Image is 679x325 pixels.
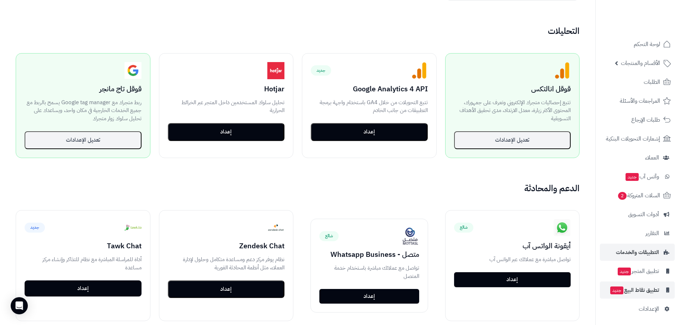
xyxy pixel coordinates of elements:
a: لوحة التحكم [600,36,675,53]
h3: Zendesk Chat [168,242,285,250]
img: Tawk.to [124,219,142,236]
a: تطبيق المتجرجديد [600,263,675,280]
button: إعداد [25,280,142,297]
h2: التحليلات [7,26,588,36]
span: لوحة التحكم [634,39,660,49]
span: شائع [319,231,339,241]
span: العملاء [645,153,659,163]
span: 2 [618,192,627,200]
span: جديد [618,268,631,275]
a: السلات المتروكة2 [600,187,675,204]
p: تحليل سلوك المستخدمين داخل المتجر عبر الخرائط الحرارية [168,98,285,115]
span: شائع [454,223,473,233]
a: تطبيق نقاط البيعجديد [600,281,675,299]
a: إعداد [454,272,571,287]
p: تتبع إحصائيات متجرك الإلكتروني وتعرف على جمهورك، المحتوى الأكثر زيارة، معدل الارتداد، مدى تحقيق ا... [454,98,571,123]
button: إعداد [168,123,285,141]
a: طلبات الإرجاع [600,111,675,128]
h3: Hotjar [168,85,285,93]
span: أدوات التسويق [628,209,659,219]
span: المراجعات والأسئلة [620,96,660,106]
button: تعديل الإعدادات [25,131,142,149]
span: السلات المتروكة [617,191,660,200]
span: التطبيقات والخدمات [616,247,659,257]
button: إعداد [168,280,285,298]
img: Google Analytics 4 API [411,62,428,79]
button: إعداد [311,123,428,141]
a: الطلبات [600,73,675,91]
p: تواصل مع عملائك مباشرة باستخدام خدمة المتصل [319,264,419,280]
h3: أيقونة الواتس آب [454,242,571,250]
h3: Google Analytics 4 API [311,85,428,93]
a: أدوات التسويق [600,206,675,223]
img: WhatsApp [554,219,571,236]
h3: قوقل تاج مانجر [25,85,142,93]
span: الأقسام والمنتجات [621,58,660,68]
img: Zendesk Chat [267,219,284,236]
p: نظام يوفر مركز دعم ومساعدة متكامل وحلول لإدارة العملاء، مثل أنظمة المحادثة الفورية [168,255,285,272]
span: جديد [610,286,623,294]
h3: Tawk Chat [25,242,142,250]
img: Google Tag Manager [124,62,142,79]
span: جديد [626,173,639,181]
span: التقارير [645,228,659,238]
a: إشعارات التحويلات البنكية [600,130,675,147]
div: Open Intercom Messenger [11,297,28,314]
h3: متصل - Whatsapp Business [319,250,419,258]
span: طلبات الإرجاع [631,115,660,125]
button: تعديل الإعدادات [454,131,571,149]
a: وآتس آبجديد [600,168,675,185]
span: إشعارات التحويلات البنكية [606,134,660,144]
a: الإعدادات [600,300,675,318]
a: العملاء [600,149,675,166]
img: logo-2.png [631,5,672,20]
a: المراجعات والأسئلة [600,92,675,110]
span: جديد [25,223,45,233]
a: التقارير [600,225,675,242]
h2: الدعم والمحادثة [7,184,588,193]
img: Hotjar [267,62,284,79]
img: Google Analytics [554,62,571,79]
img: Motassal [402,228,419,245]
p: تتبع التحويلات من خلال GA4 باستخدام واجهة برمجة التطبيقات من جانب الخادم [311,98,428,115]
span: تطبيق نقاط البيع [609,285,659,295]
span: وآتس آب [625,172,659,182]
p: أداة للمراسلة المباشرة مع نظام للتذاكر وإنشاء مركز مساعدة [25,255,142,272]
span: تطبيق المتجر [617,266,659,276]
span: جديد [311,65,331,75]
p: تواصل مباشرة مع عملائك عبر الواتس آب [454,255,571,264]
p: ربط متجرك مع Google tag manager يسمح بالربط مع جميع الخدمات الخارجية في مكان واحد، ويساعدك على تح... [25,98,142,123]
a: إعداد [319,289,419,304]
h3: قوقل انالتكس [454,85,571,93]
span: الإعدادات [639,304,659,314]
span: الطلبات [644,77,660,87]
a: التطبيقات والخدمات [600,244,675,261]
